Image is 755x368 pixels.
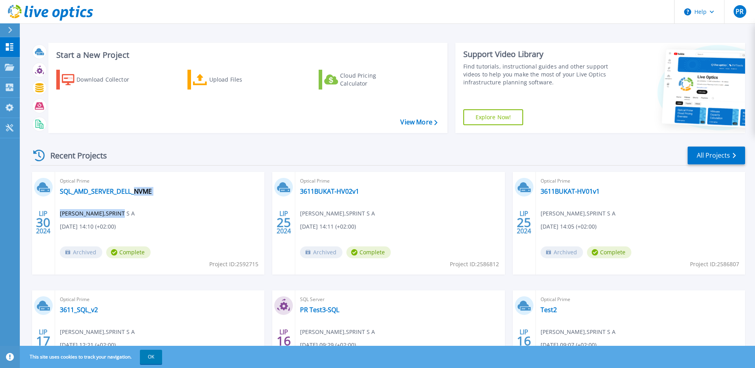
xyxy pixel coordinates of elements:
[541,246,583,258] span: Archived
[300,209,375,218] span: [PERSON_NAME] , SPRINT S A
[60,246,102,258] span: Archived
[541,328,615,336] span: [PERSON_NAME] , SPRINT S A
[300,187,359,195] a: 3611BUKAT-HV02v1
[276,326,291,355] div: LIP 2024
[60,295,260,304] span: Optical Prime
[36,208,51,237] div: LIP 2024
[541,209,615,218] span: [PERSON_NAME] , SPRINT S A
[463,49,611,59] div: Support Video Library
[319,70,407,90] a: Cloud Pricing Calculator
[60,222,116,231] span: [DATE] 14:10 (+02:00)
[36,219,50,226] span: 30
[60,187,152,195] a: SQL_AMD_SERVER_DELL_NVME
[300,295,500,304] span: SQL Server
[463,63,611,86] div: Find tutorials, instructional guides and other support videos to help you make the most of your L...
[276,208,291,237] div: LIP 2024
[541,177,740,185] span: Optical Prime
[300,177,500,185] span: Optical Prime
[541,306,557,314] a: Test2
[22,350,162,364] span: This site uses cookies to track your navigation.
[140,350,162,364] button: OK
[209,72,273,88] div: Upload Files
[587,246,631,258] span: Complete
[56,70,145,90] a: Download Collector
[277,219,291,226] span: 25
[541,222,596,231] span: [DATE] 14:05 (+02:00)
[463,109,524,125] a: Explore Now!
[688,147,745,164] a: All Projects
[517,219,531,226] span: 25
[36,337,50,344] span: 17
[36,326,51,355] div: LIP 2024
[541,341,596,349] span: [DATE] 09:07 (+02:00)
[450,260,499,269] span: Project ID: 2586812
[516,208,531,237] div: LIP 2024
[56,51,437,59] h3: Start a New Project
[400,118,437,126] a: View More
[300,341,356,349] span: [DATE] 09:29 (+02:00)
[340,72,403,88] div: Cloud Pricing Calculator
[60,328,135,336] span: [PERSON_NAME] , SPRINT S A
[541,295,740,304] span: Optical Prime
[31,146,118,165] div: Recent Projects
[516,326,531,355] div: LIP 2024
[60,306,98,314] a: 3611_SQL_v2
[736,8,744,15] span: PR
[187,70,276,90] a: Upload Files
[346,246,391,258] span: Complete
[541,187,600,195] a: 3611BUKAT-HV01v1
[300,328,375,336] span: [PERSON_NAME] , SPRINT S A
[517,337,531,344] span: 16
[60,177,260,185] span: Optical Prime
[106,246,151,258] span: Complete
[277,337,291,344] span: 16
[60,209,135,218] span: [PERSON_NAME] , SPRINT S A
[300,222,356,231] span: [DATE] 14:11 (+02:00)
[60,341,116,349] span: [DATE] 12:21 (+02:00)
[300,306,339,314] a: PR Test3-SQL
[76,72,140,88] div: Download Collector
[690,260,739,269] span: Project ID: 2586807
[209,260,258,269] span: Project ID: 2592715
[300,246,342,258] span: Archived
